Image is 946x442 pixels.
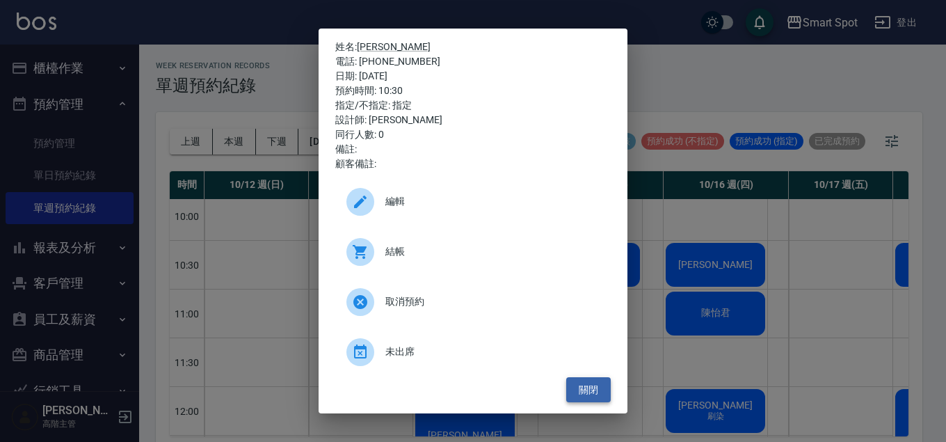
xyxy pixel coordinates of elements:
div: 編輯 [335,182,611,221]
div: 取消預約 [335,283,611,322]
span: 未出席 [385,345,600,359]
p: 姓名: [335,40,611,54]
div: 同行人數: 0 [335,127,611,142]
span: 編輯 [385,194,600,209]
a: 結帳 [335,232,611,283]
div: 未出席 [335,333,611,372]
div: 備註: [335,142,611,157]
a: [PERSON_NAME] [357,41,431,52]
div: 電話: [PHONE_NUMBER] [335,54,611,69]
span: 取消預約 [385,294,600,309]
div: 設計師: [PERSON_NAME] [335,113,611,127]
div: 結帳 [335,232,611,271]
a: 編輯 [335,182,611,232]
div: 顧客備註: [335,157,611,171]
div: 預約時間: 10:30 [335,84,611,98]
div: 日期: [DATE] [335,69,611,84]
span: 結帳 [385,244,600,259]
button: 關閉 [566,377,611,403]
div: 指定/不指定: 指定 [335,98,611,113]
